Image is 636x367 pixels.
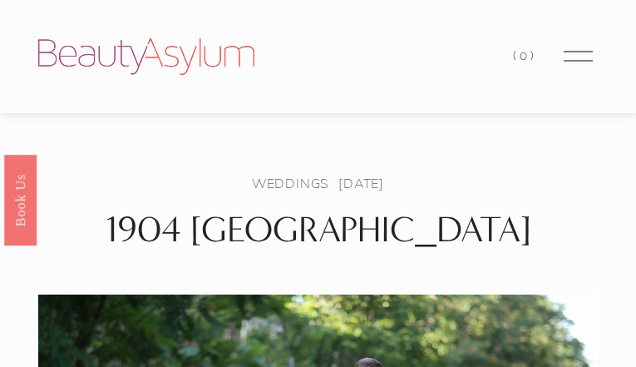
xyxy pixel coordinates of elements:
[38,38,254,75] img: Beauty Asylum | Bridal Hair &amp; Makeup Charlotte &amp; Atlanta
[338,174,384,192] span: [DATE]
[252,174,329,192] a: Weddings
[530,48,537,63] span: )
[4,154,37,245] a: Book Us
[513,45,536,67] a: 0 items in cart
[513,48,520,63] span: (
[520,48,530,63] span: 0
[38,208,598,251] h1: 1904 [GEOGRAPHIC_DATA]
